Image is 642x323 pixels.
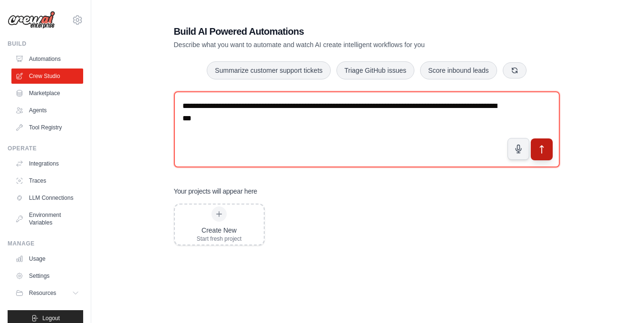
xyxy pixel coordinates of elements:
[197,235,242,243] div: Start fresh project
[11,251,83,266] a: Usage
[11,51,83,67] a: Automations
[11,173,83,188] a: Traces
[11,285,83,301] button: Resources
[174,25,493,38] h1: Build AI Powered Automations
[11,103,83,118] a: Agents
[11,268,83,284] a: Settings
[11,207,83,230] a: Environment Variables
[29,289,56,297] span: Resources
[174,186,258,196] h3: Your projects will appear here
[197,225,242,235] div: Create New
[11,120,83,135] a: Tool Registry
[11,69,83,84] a: Crew Studio
[207,61,330,79] button: Summarize customer support tickets
[8,145,83,152] div: Operate
[42,314,60,322] span: Logout
[336,61,414,79] button: Triage GitHub issues
[503,62,527,78] button: Get new suggestions
[11,86,83,101] a: Marketplace
[174,40,493,49] p: Describe what you want to automate and watch AI create intelligent workflows for you
[8,240,83,247] div: Manage
[8,40,83,48] div: Build
[594,277,642,323] iframe: Chat Widget
[420,61,497,79] button: Score inbound leads
[594,277,642,323] div: Widget de chat
[8,11,55,29] img: Logo
[11,190,83,206] a: LLM Connections
[508,138,529,160] button: Click to speak your automation idea
[11,156,83,171] a: Integrations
